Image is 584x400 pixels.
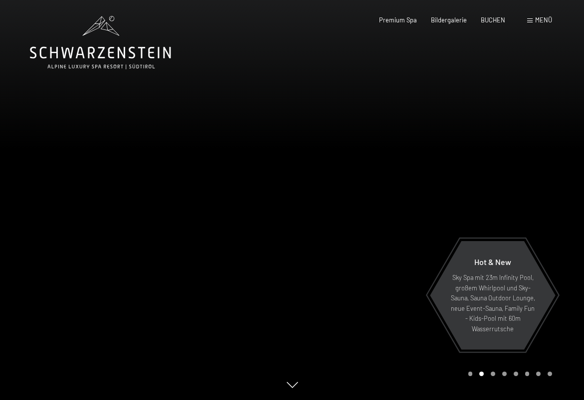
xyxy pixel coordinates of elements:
[525,372,530,376] div: Carousel Page 6
[491,372,495,376] div: Carousel Page 3
[536,372,541,376] div: Carousel Page 7
[474,257,511,267] span: Hot & New
[502,372,507,376] div: Carousel Page 4
[548,372,552,376] div: Carousel Page 8
[431,16,467,24] a: Bildergalerie
[429,241,556,350] a: Hot & New Sky Spa mit 23m Infinity Pool, großem Whirlpool und Sky-Sauna, Sauna Outdoor Lounge, ne...
[449,272,536,334] p: Sky Spa mit 23m Infinity Pool, großem Whirlpool und Sky-Sauna, Sauna Outdoor Lounge, neue Event-S...
[514,372,518,376] div: Carousel Page 5
[479,372,484,376] div: Carousel Page 2 (Current Slide)
[468,372,473,376] div: Carousel Page 1
[481,16,505,24] a: BUCHEN
[379,16,417,24] a: Premium Spa
[535,16,552,24] span: Menü
[465,372,552,376] div: Carousel Pagination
